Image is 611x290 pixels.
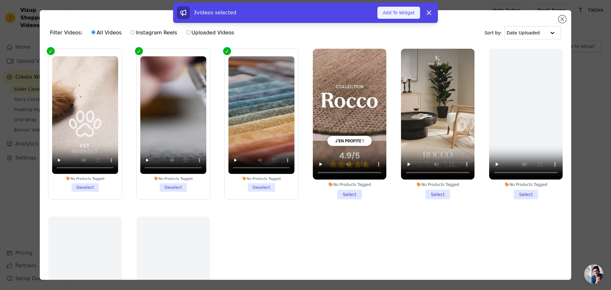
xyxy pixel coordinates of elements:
[91,29,122,37] label: All Videos
[193,10,236,16] span: 3 videos selected
[52,176,118,181] div: No Products Tagged
[130,29,177,37] label: Instagram Reels
[584,265,603,284] a: Ouvrir le chat
[485,26,561,39] div: Sort by:
[50,25,238,40] div: Filter Videos:
[228,176,294,181] div: No Products Tagged
[140,176,206,181] div: No Products Tagged
[313,182,386,187] div: No Products Tagged
[401,182,474,187] div: No Products Tagged
[186,29,235,37] label: Uploaded Videos
[377,7,420,19] button: Add To Widget
[489,182,563,187] div: No Products Tagged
